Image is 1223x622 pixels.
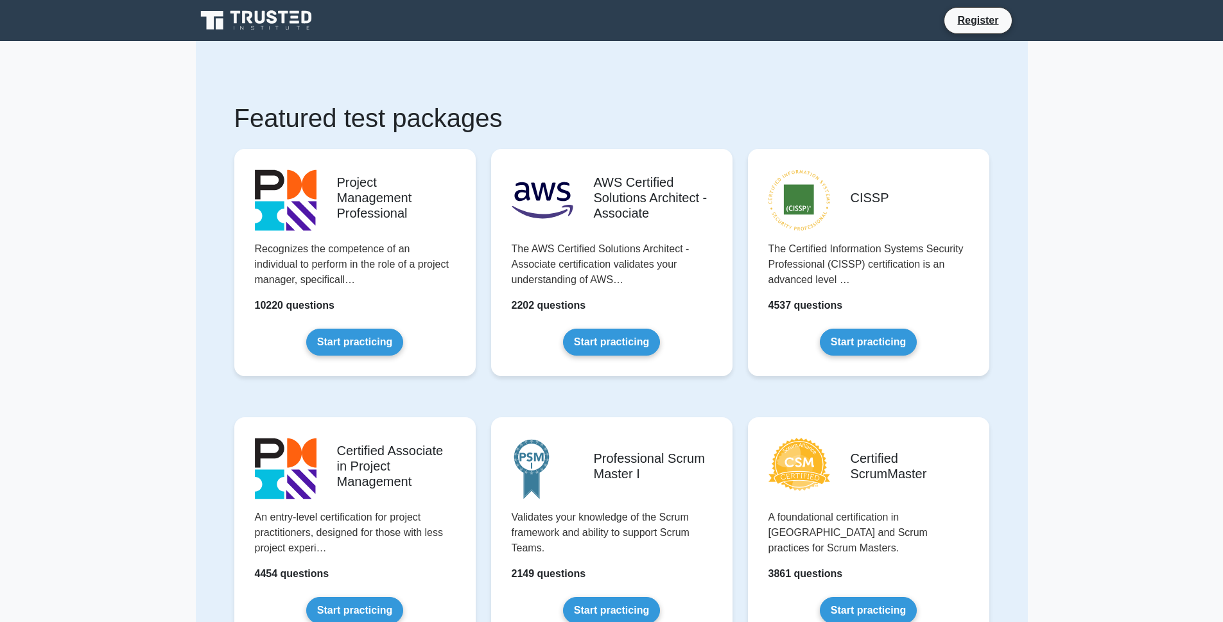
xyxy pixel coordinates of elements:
a: Start practicing [820,329,917,356]
a: Start practicing [563,329,660,356]
h1: Featured test packages [234,103,989,134]
a: Start practicing [306,329,403,356]
a: Register [950,12,1006,28]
